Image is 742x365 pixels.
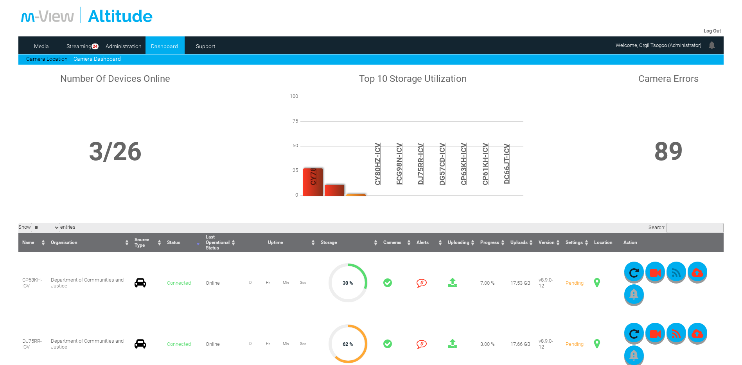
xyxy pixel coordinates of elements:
a: Camera Dashboard [74,56,121,62]
span: Last Operational Status [206,234,230,251]
span: Storage [321,240,337,245]
span: 50 [278,143,302,148]
span: Alerts [417,240,429,245]
th: Organisation : activate to sort column ascending [47,233,131,252]
span: Location [594,240,613,245]
span: 75 [278,118,302,124]
span: Version [539,240,555,245]
th: Name : activate to sort column ascending [18,233,47,252]
th: Last Operational Status : activate to sort column ascending [202,233,237,252]
label: Show entries [18,224,75,230]
span: Pending [566,280,584,286]
span: DJ75RR-ICV [416,115,425,213]
span: 30 % [343,280,353,286]
span: Source Type [135,237,149,248]
th: Cameras : activate to sort column ascending [379,233,413,252]
a: Log Out [704,28,721,34]
span: Progress [480,240,499,245]
span: Uploading [448,240,469,245]
span: Welcome, Orgil Tsogoo (Administrator) [616,42,701,48]
img: bell24.png [707,40,717,50]
span: 25 [278,167,302,173]
td: v8.9.0-12 [535,252,562,313]
span: 0 [278,192,302,198]
span: Uptime [268,240,283,245]
span: DG57CD-ICV [437,115,446,213]
th: Location [590,233,620,252]
span: Sec [295,280,312,285]
span: Hr [259,280,277,285]
img: bell_icon_gray.png [629,289,638,300]
h1: Number Of Devices Online [21,73,209,84]
a: Dashboard [146,40,183,52]
a: Media [22,40,60,52]
span: 7.00 % [480,280,495,286]
h1: Camera Errors [616,73,720,84]
th: Uptime : activate to sort column ascending [237,233,317,252]
a: Camera Location [26,56,68,62]
span: CY80HZ-ICV [373,115,382,213]
th: Version : activate to sort column ascending [535,233,562,252]
span: DJ75RR-ICV [22,338,42,350]
span: DC66JT-ICV [502,115,511,213]
th: Uploading : activate to sort column ascending [444,233,476,252]
span: Uploads [510,240,528,245]
label: Search: [649,224,724,230]
span: FCG98N-ICV [394,115,403,213]
h1: Top 10 Storage Utilization [214,73,612,84]
span: 3.00 % [480,341,495,347]
span: Department of Communities and Justice [51,277,124,289]
img: bell_icon_gray.png [629,350,638,361]
span: Connected [167,280,191,286]
span: Settings [566,240,583,245]
a: Streaming [63,40,94,52]
span: 62 % [343,341,353,347]
span: 24 [92,43,99,49]
span: Sec [295,342,312,346]
input: Search: [667,223,724,233]
th: Uploads : activate to sort column ascending [507,233,535,252]
h1: 89 [616,137,720,166]
i: 0 [417,278,427,288]
span: Department of Communities and Justice [51,338,124,350]
a: Support [187,40,225,52]
th: Alerts : activate to sort column ascending [413,233,444,252]
th: Source Type : activate to sort column ascending [131,233,163,252]
span: CP61KH-ICV [480,115,489,213]
span: Cameras [383,240,401,245]
span: CP63KH-ICV [459,115,468,213]
span: Min [277,342,295,346]
span: Status [167,240,180,245]
td: Online [202,252,237,313]
span: D [242,280,259,285]
select: Showentries [31,223,60,232]
span: Connected [167,341,191,347]
span: Action [623,240,637,245]
th: Status : activate to sort column ascending [163,233,202,252]
a: Administration [104,40,142,52]
h1: 3/26 [21,137,209,166]
th: Storage : activate to sort column ascending [317,233,379,252]
span: Hr [259,342,277,346]
span: CP63KH-ICV [22,277,42,289]
i: 0 [417,339,427,349]
span: D [242,342,259,346]
th: Settings : activate to sort column ascending [562,233,590,252]
span: Min [277,280,295,285]
span: Name [22,240,34,245]
th: Action [620,233,724,252]
span: Pending [566,341,584,347]
th: Progress : activate to sort column ascending [476,233,506,252]
span: 100 [278,93,302,99]
td: 17.53 GB [507,252,535,313]
span: Organisation [51,240,77,245]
